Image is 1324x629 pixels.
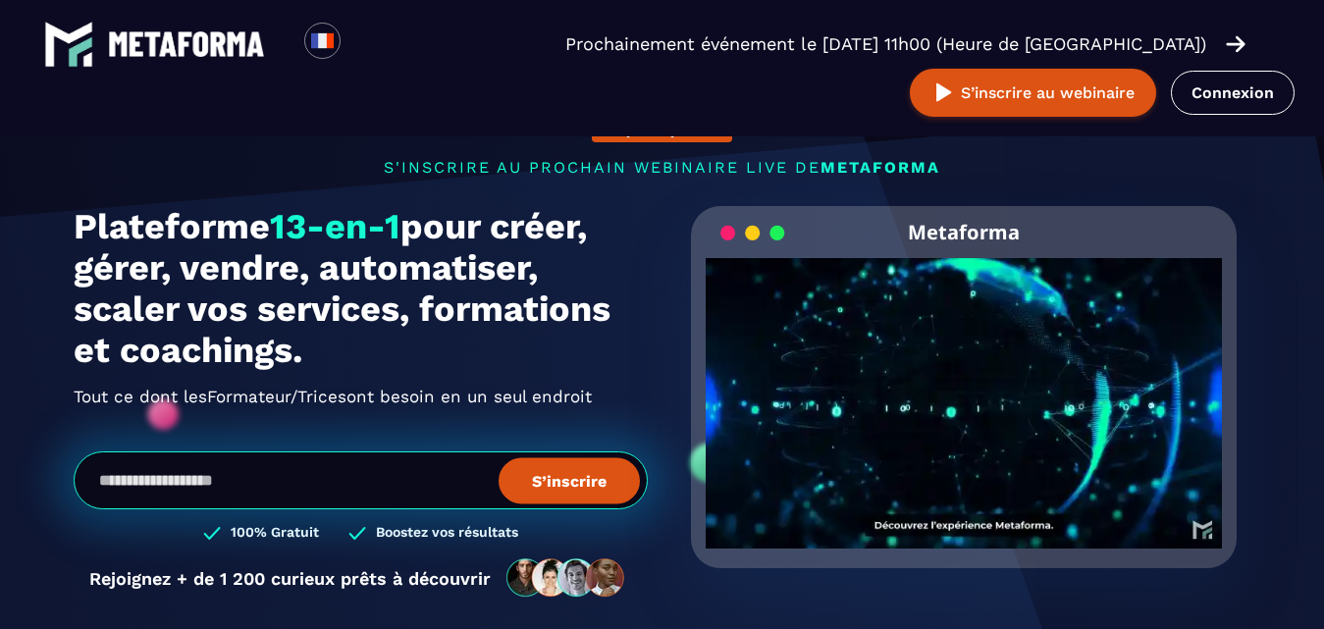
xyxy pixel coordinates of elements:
img: logo [44,20,93,69]
h2: Metaforma [908,206,1020,258]
span: 13-en-1 [270,206,400,247]
div: Search for option [341,23,389,66]
video: Your browser does not support the video tag. [706,258,1223,516]
h3: Boostez vos résultats [376,524,518,543]
h1: Plateforme pour créer, gérer, vendre, automatiser, scaler vos services, formations et coachings. [74,206,648,371]
img: checked [203,524,221,543]
span: Formateur/Trices [207,381,346,412]
a: Connexion [1171,71,1295,115]
img: logo [108,31,265,57]
button: S’inscrire [499,457,640,503]
img: community-people [501,557,632,599]
p: s'inscrire au prochain webinaire live de [74,158,1251,177]
h2: Tout ce dont les ont besoin en un seul endroit [74,381,648,412]
p: Prochainement événement le [DATE] 11h00 (Heure de [GEOGRAPHIC_DATA]) [565,30,1206,58]
p: Rejoignez + de 1 200 curieux prêts à découvrir [89,568,491,589]
img: play [931,80,956,105]
button: S’inscrire au webinaire [910,69,1156,117]
img: fr [310,28,335,53]
img: checked [348,524,366,543]
h3: 100% Gratuit [231,524,319,543]
span: METAFORMA [821,158,940,177]
input: Search for option [357,32,372,56]
img: loading [720,224,785,242]
img: arrow-right [1226,33,1245,55]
